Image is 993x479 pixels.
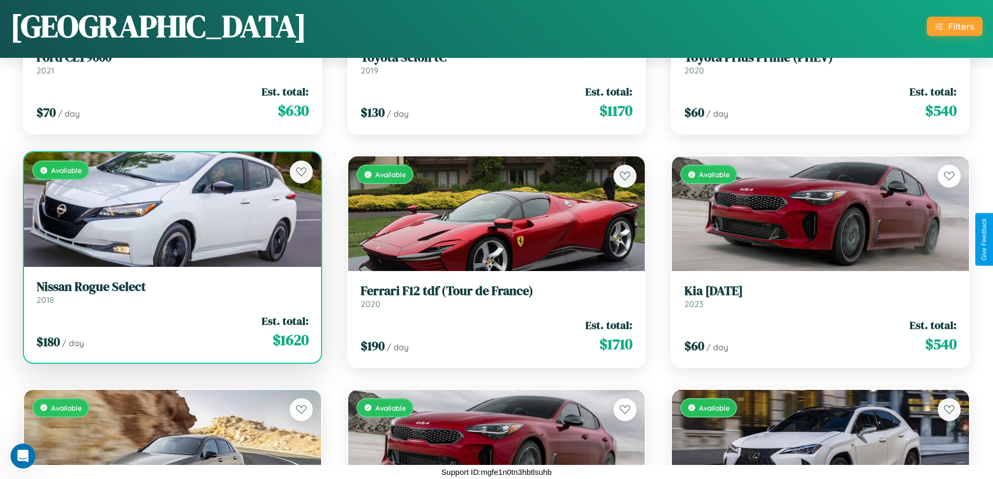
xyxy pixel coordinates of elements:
span: 2018 [36,294,54,305]
h3: Nissan Rogue Select [36,279,309,294]
a: Kia [DATE]2023 [684,284,957,309]
a: Toyota Scion tC2019 [361,50,633,76]
h3: Kia [DATE] [684,284,957,299]
h3: Toyota Scion tC [361,50,633,65]
span: $ 60 [684,104,704,121]
a: Ford CLT90002021 [36,50,309,76]
h1: [GEOGRAPHIC_DATA] [10,5,307,47]
span: 2020 [684,65,704,76]
a: Ferrari F12 tdf (Tour de France)2020 [361,284,633,309]
span: 2019 [361,65,378,76]
h3: Ferrari F12 tdf (Tour de France) [361,284,633,299]
a: Nissan Rogue Select2018 [36,279,309,305]
span: $ 130 [361,104,385,121]
span: Available [699,170,730,179]
span: 2020 [361,299,381,309]
div: Give Feedback [980,218,988,261]
iframe: Intercom live chat [10,444,35,469]
span: $ 180 [36,333,60,350]
span: $ 540 [925,100,957,121]
span: Est. total: [585,317,632,333]
span: 2021 [36,65,54,76]
span: $ 190 [361,337,385,354]
span: Available [699,403,730,412]
span: / day [706,108,728,119]
a: Toyota Prius Prime (PHEV)2020 [684,50,957,76]
span: $ 540 [925,334,957,354]
span: / day [62,338,84,348]
span: Est. total: [262,84,309,99]
span: Available [375,170,406,179]
h3: Toyota Prius Prime (PHEV) [684,50,957,65]
span: Available [375,403,406,412]
span: Est. total: [262,313,309,328]
span: Est. total: [910,84,957,99]
h3: Ford CLT9000 [36,50,309,65]
span: / day [706,342,728,352]
span: Available [51,403,82,412]
span: $ 1170 [599,100,632,121]
span: Available [51,166,82,175]
span: $ 1710 [599,334,632,354]
span: $ 70 [36,104,56,121]
span: $ 60 [684,337,704,354]
p: Support ID: mgfe1n0tn3hbtlsuhb [442,465,552,479]
button: Filters [927,17,983,36]
span: 2023 [684,299,703,309]
span: Est. total: [585,84,632,99]
span: / day [387,108,409,119]
div: Filters [948,21,974,32]
span: / day [387,342,409,352]
span: $ 1620 [273,329,309,350]
span: / day [58,108,80,119]
span: $ 630 [278,100,309,121]
span: Est. total: [910,317,957,333]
